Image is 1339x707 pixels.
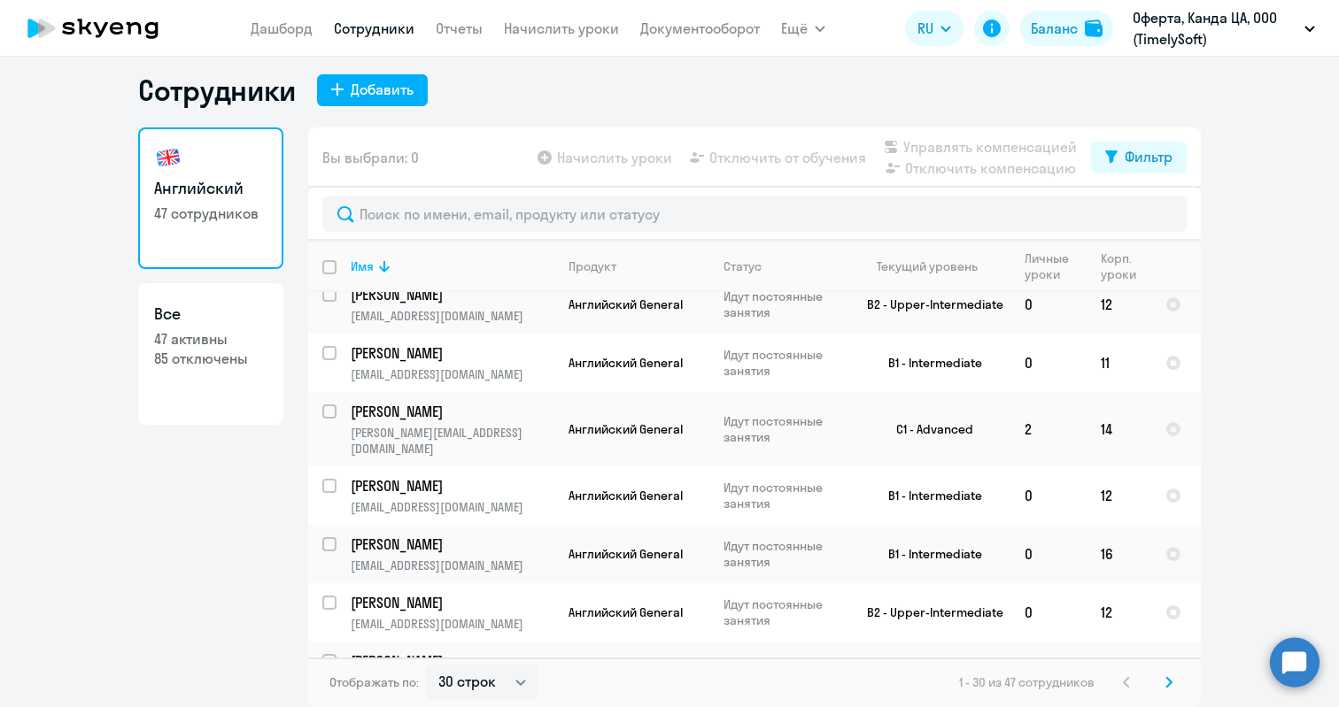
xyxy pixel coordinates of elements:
[251,19,313,37] a: Дашборд
[1087,583,1151,642] td: 12
[846,392,1010,466] td: C1 - Advanced
[724,258,762,274] div: Статус
[781,11,825,46] button: Ещё
[436,19,483,37] a: Отчеты
[351,258,553,274] div: Имя
[846,275,1010,334] td: B2 - Upper-Intermediate
[138,127,283,269] a: Английский47 сотрудников
[351,285,553,304] a: [PERSON_NAME]
[351,651,553,671] a: [PERSON_NAME]
[1031,18,1078,39] div: Баланс
[860,258,1010,274] div: Текущий уровень
[569,604,683,620] span: Английский General
[1087,525,1151,583] td: 16
[351,593,553,612] a: [PERSON_NAME]
[351,285,551,304] p: [PERSON_NAME]
[317,74,428,106] button: Добавить
[724,413,845,445] p: Идут постоянные занятия
[351,343,553,363] a: [PERSON_NAME]
[724,347,845,379] p: Идут постоянные занятия
[846,583,1010,642] td: B2 - Upper-Intermediate
[351,476,553,496] a: [PERSON_NAME]
[1087,466,1151,525] td: 12
[154,143,182,172] img: english
[569,296,683,312] span: Английский General
[1091,142,1187,173] button: Фильтр
[877,258,978,274] div: Текущий уровень
[1133,7,1297,50] p: Оферта, Канда ЦА, ООО (TimelySoft)
[724,538,845,570] p: Идут постоянные занятия
[154,329,267,349] p: 47 активны
[1125,146,1173,167] div: Фильтр
[846,642,1010,700] td: A1 - Elementary
[322,196,1187,232] input: Поиск по имени, email, продукту или статусу
[351,534,551,554] p: [PERSON_NAME]
[351,616,553,632] p: [EMAIL_ADDRESS][DOMAIN_NAME]
[351,593,551,612] p: [PERSON_NAME]
[1010,275,1087,334] td: 0
[138,283,283,425] a: Все47 активны85 отключены
[351,366,553,382] p: [EMAIL_ADDRESS][DOMAIN_NAME]
[846,334,1010,392] td: B1 - Intermediate
[569,355,683,371] span: Английский General
[569,258,616,274] div: Продукт
[640,19,760,37] a: Документооборот
[154,303,267,326] h3: Все
[351,402,551,421] p: [PERSON_NAME]
[351,557,553,573] p: [EMAIL_ADDRESS][DOMAIN_NAME]
[329,674,419,690] span: Отображать по:
[917,18,933,39] span: RU
[1087,275,1151,334] td: 12
[154,177,267,200] h3: Английский
[1010,392,1087,466] td: 2
[322,147,419,168] span: Вы выбрали: 0
[351,79,414,100] div: Добавить
[781,18,808,39] span: Ещё
[1010,642,1087,700] td: 0
[724,596,845,628] p: Идут постоянные занятия
[154,204,267,223] p: 47 сотрудников
[504,19,619,37] a: Начислить уроки
[351,651,551,671] p: [PERSON_NAME]
[569,488,683,503] span: Английский General
[905,11,964,46] button: RU
[569,546,683,562] span: Английский General
[846,525,1010,583] td: B1 - Intermediate
[1087,334,1151,392] td: 11
[1020,11,1113,46] button: Балансbalance
[724,288,845,320] p: Идут постоянные занятия
[1101,250,1150,282] div: Корп. уроки
[351,402,553,421] a: [PERSON_NAME]
[1010,525,1087,583] td: 0
[351,308,553,324] p: [EMAIL_ADDRESS][DOMAIN_NAME]
[334,19,414,37] a: Сотрудники
[1010,583,1087,642] td: 0
[724,655,845,687] p: Идут постоянные занятия
[959,674,1095,690] span: 1 - 30 из 47 сотрудников
[1010,334,1087,392] td: 0
[351,476,551,496] p: [PERSON_NAME]
[1087,392,1151,466] td: 14
[846,466,1010,525] td: B1 - Intermediate
[1025,250,1086,282] div: Личные уроки
[351,258,374,274] div: Имя
[154,349,267,368] p: 85 отключены
[724,480,845,511] p: Идут постоянные занятия
[351,499,553,515] p: [EMAIL_ADDRESS][DOMAIN_NAME]
[1085,19,1103,37] img: balance
[351,534,553,554] a: [PERSON_NAME]
[351,343,551,363] p: [PERSON_NAME]
[1010,466,1087,525] td: 0
[138,73,296,108] h1: Сотрудники
[351,425,553,457] p: [PERSON_NAME][EMAIL_ADDRESS][DOMAIN_NAME]
[1087,642,1151,700] td: 16
[1124,7,1324,50] button: Оферта, Канда ЦА, ООО (TimelySoft)
[569,421,683,437] span: Английский General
